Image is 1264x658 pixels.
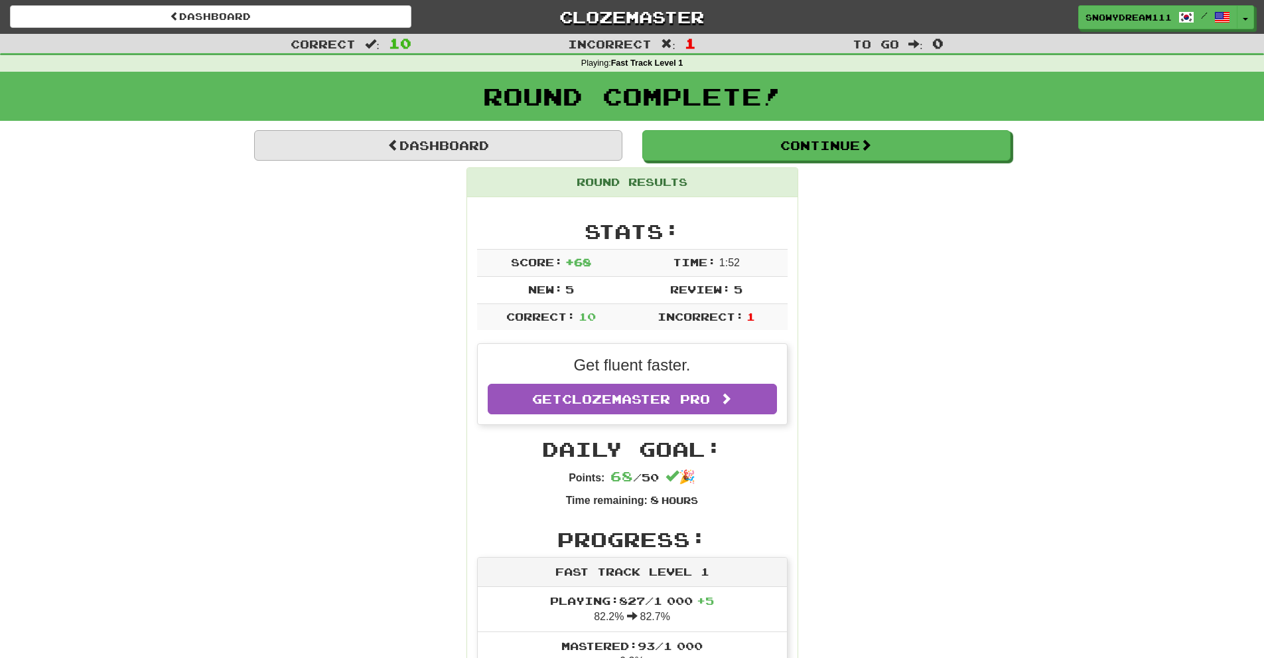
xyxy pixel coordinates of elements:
span: + 68 [565,256,591,268]
span: / [1201,11,1208,20]
a: Dashboard [254,130,622,161]
strong: Fast Track Level 1 [611,58,683,68]
span: 68 [610,468,633,484]
li: 82.2% 82.7% [478,587,787,632]
span: Playing: 827 / 1 000 [550,594,714,607]
span: : [661,39,675,50]
a: Clozemaster [431,5,833,29]
a: GetClozemaster Pro [488,384,777,414]
span: 0 [932,35,944,51]
span: + 5 [697,594,714,607]
span: Clozemaster Pro [562,392,710,406]
span: 8 [650,493,659,506]
span: New: [528,283,563,295]
span: 10 [579,310,596,323]
strong: Time remaining: [566,495,648,506]
a: Dashboard [10,5,411,28]
span: Time: [673,256,716,268]
h2: Daily Goal: [477,438,788,460]
span: 1 [746,310,755,323]
p: Get fluent faster. [488,354,777,376]
span: Correct: [506,310,575,323]
div: Fast Track Level 1 [478,558,787,587]
strong: Points: [569,472,604,483]
span: 🎉 [666,469,695,484]
span: : [908,39,923,50]
span: Incorrect: [658,310,744,323]
button: Continue [642,130,1011,161]
div: Round Results [467,168,798,197]
span: Review: [670,283,731,295]
span: 1 : 52 [719,257,740,268]
span: Mastered: 93 / 1 000 [561,639,703,652]
a: SnowyDream111 / [1078,5,1237,29]
h2: Stats: [477,220,788,242]
h2: Progress: [477,529,788,550]
span: 5 [565,283,574,295]
span: Incorrect [568,37,652,50]
span: : [365,39,380,50]
small: Hours [662,495,698,506]
span: Score: [511,256,563,268]
span: Correct [291,37,356,50]
span: / 50 [610,471,659,483]
span: 5 [734,283,742,295]
span: 1 [685,35,696,51]
span: 10 [389,35,411,51]
span: To go [853,37,899,50]
h1: Round Complete! [5,83,1259,110]
span: SnowyDream111 [1086,11,1172,23]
